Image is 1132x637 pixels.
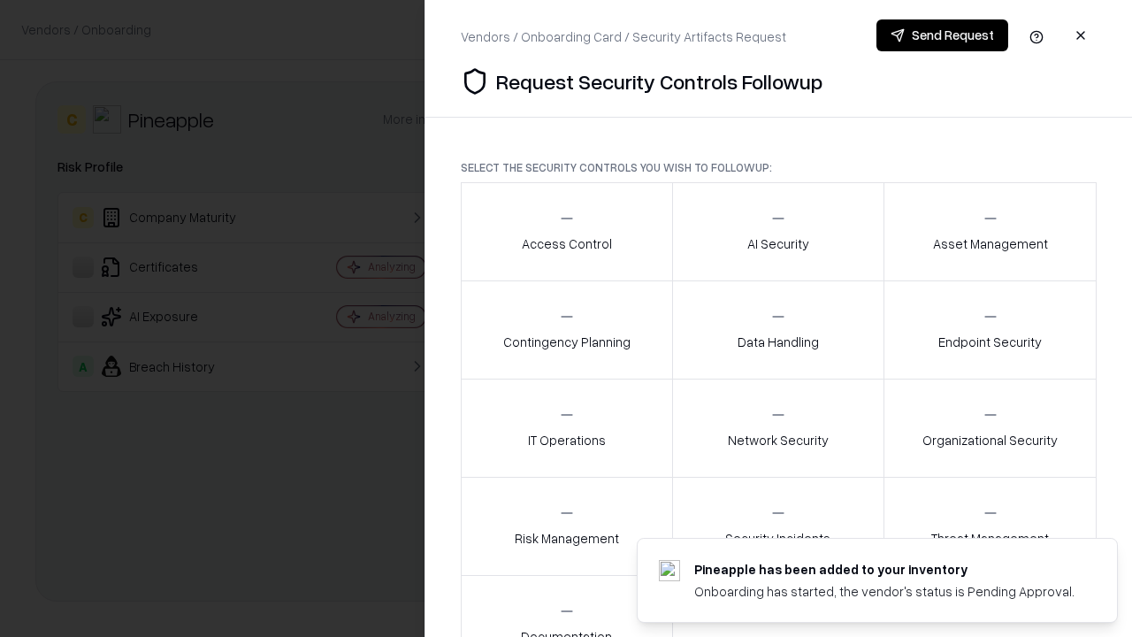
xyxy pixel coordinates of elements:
[515,529,619,548] p: Risk Management
[672,280,885,380] button: Data Handling
[672,379,885,478] button: Network Security
[931,529,1049,548] p: Threat Management
[503,333,631,351] p: Contingency Planning
[922,431,1058,449] p: Organizational Security
[528,431,606,449] p: IT Operations
[738,333,819,351] p: Data Handling
[672,182,885,281] button: AI Security
[883,280,1097,380] button: Endpoint Security
[461,182,673,281] button: Access Control
[694,582,1075,601] div: Onboarding has started, the vendor's status is Pending Approval.
[694,560,1075,579] div: Pineapple has been added to your inventory
[461,280,673,380] button: Contingency Planning
[461,379,673,478] button: IT Operations
[933,234,1048,253] p: Asset Management
[938,333,1042,351] p: Endpoint Security
[883,379,1097,478] button: Organizational Security
[672,477,885,576] button: Security Incidents
[522,234,612,253] p: Access Control
[883,477,1097,576] button: Threat Management
[496,67,822,96] p: Request Security Controls Followup
[728,431,829,449] p: Network Security
[747,234,809,253] p: AI Security
[461,160,1097,175] p: Select the security controls you wish to followup:
[461,477,673,576] button: Risk Management
[659,560,680,581] img: pineappleenergy.com
[883,182,1097,281] button: Asset Management
[725,529,830,548] p: Security Incidents
[876,19,1008,51] button: Send Request
[461,27,786,46] div: Vendors / Onboarding Card / Security Artifacts Request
